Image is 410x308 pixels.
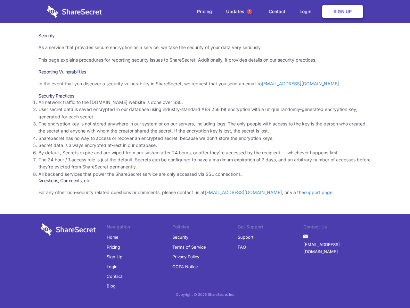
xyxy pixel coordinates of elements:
[38,69,372,75] h3: Reporting Vulnerabilities
[38,189,372,196] p: For any other non-security related questions or comments, please contact us at , or via the .
[172,223,238,232] li: Policies
[262,2,292,21] a: Contact
[172,242,206,252] a: Terms of Service
[107,232,119,242] a: Home
[38,99,372,106] li: All network traffic to the [DOMAIN_NAME] website is done over SSL.
[172,232,188,242] a: Security
[41,223,96,235] img: logo-wordmark-white-trans-d4663122ce5f474addd5e946df7df03e33cb6a1c49d2221995e7729f52c070b2.svg
[303,223,369,232] li: Contact Us
[262,81,339,86] a: [EMAIL_ADDRESS][DOMAIN_NAME]
[47,5,102,18] img: logo-wordmark-white-trans-d4663122ce5f474addd5e946df7df03e33cb6a1c49d2221995e7729f52c070b2.svg
[304,190,332,195] a: support page
[38,149,372,156] li: By default, Secrets expire and are wiped from our system after 24 hours, or after they’re accesse...
[205,190,282,195] a: [EMAIL_ADDRESS][DOMAIN_NAME]
[238,223,303,232] li: Get Support
[38,156,372,171] li: The 24 hour / 1 access rule is just the default. Secrets can be configured to have a maximum expi...
[107,281,116,291] a: Blog
[238,242,246,252] a: FAQ
[322,5,363,18] a: Sign Up
[38,44,372,51] p: As a service that provides secure encryption as a service, we take the security of your data very...
[107,271,122,281] a: Contact
[238,232,253,242] a: Support
[38,178,372,184] h3: Questions, Comments, etc.
[191,2,218,21] a: Pricing
[38,171,372,178] li: All backend services that power the ShareSecret service are only accessed via SSL connections.
[38,80,372,87] p: In the event that you discover a security vulnerability in ShareSecret, we request that you send ...
[293,2,321,21] a: Login
[107,262,118,271] a: Login
[107,223,172,232] li: Navigation
[107,252,122,261] a: Sign Up
[172,262,198,271] a: CCPA Notice
[38,106,372,120] li: User secret data is saved encrypted in our database using industry-standard AES 256 bit encryptio...
[303,240,369,257] a: [EMAIL_ADDRESS][DOMAIN_NAME]
[247,9,252,14] span: 1
[172,252,199,261] a: Privacy Policy
[38,142,372,149] li: Secret data is always encrypted at-rest in our database.
[38,56,372,64] p: This page explains procedures for reporting security issues to ShareSecret. Additionally, it prov...
[38,135,372,142] li: ShareSecret has no way to access or recover an encrypted secret, because we don’t store the encry...
[38,33,372,38] h1: Security
[107,242,120,252] a: Pricing
[38,93,372,99] h3: Security Practices
[38,120,372,135] li: The encryption key is not stored anywhere in our system or on our servers, including logs. The on...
